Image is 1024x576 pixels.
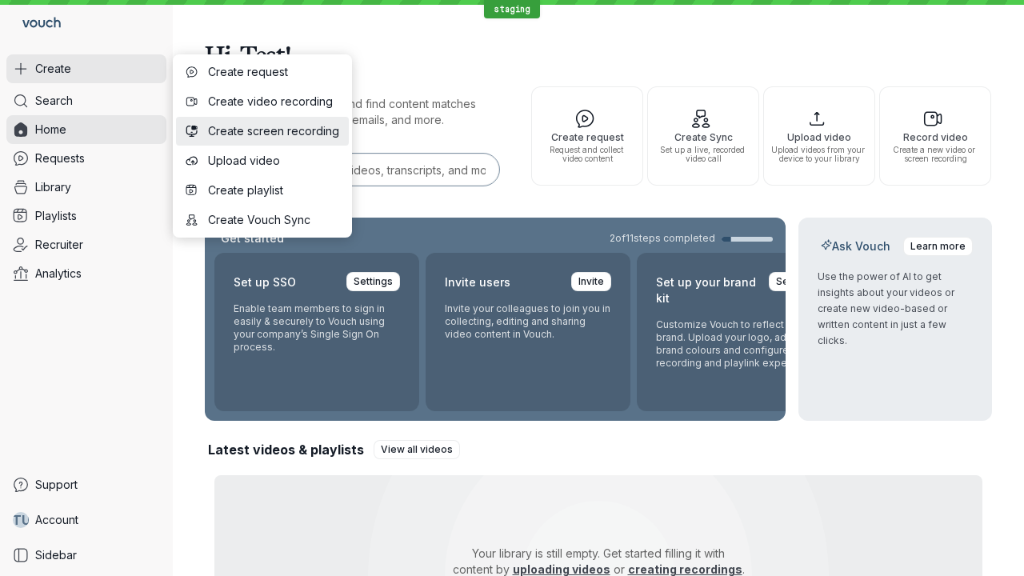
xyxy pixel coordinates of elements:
[35,237,83,253] span: Recruiter
[205,32,992,77] h1: Hi, Test!
[35,61,71,77] span: Create
[234,272,296,293] h2: Set up SSO
[776,274,815,290] span: Settings
[35,179,71,195] span: Library
[6,470,166,499] a: Support
[879,86,991,186] button: Record videoCreate a new video or screen recording
[538,132,636,142] span: Create request
[6,115,166,144] a: Home
[176,176,349,205] button: Create playlist
[208,94,339,110] span: Create video recording
[886,146,984,163] span: Create a new video or screen recording
[35,477,78,493] span: Support
[610,232,773,245] a: 2of11steps completed
[6,54,166,83] button: Create
[354,274,393,290] span: Settings
[610,232,715,245] span: 2 of 11 steps completed
[35,208,77,224] span: Playlists
[12,512,22,528] span: T
[205,96,502,128] p: Search for any keywords and find content matches through transcriptions, user emails, and more.
[35,122,66,138] span: Home
[538,146,636,163] span: Request and collect video content
[578,274,604,290] span: Invite
[6,230,166,259] a: Recruiter
[6,173,166,202] a: Library
[531,86,643,186] button: Create requestRequest and collect video content
[818,238,894,254] h2: Ask Vouch
[656,272,759,309] h2: Set up your brand kit
[35,547,77,563] span: Sidebar
[381,442,453,458] span: View all videos
[208,64,339,80] span: Create request
[35,93,73,109] span: Search
[6,541,166,570] a: Sidebar
[35,512,78,528] span: Account
[445,302,611,341] p: Invite your colleagues to join you in collecting, editing and sharing video content in Vouch.
[654,132,752,142] span: Create Sync
[513,562,610,576] a: uploading videos
[628,562,742,576] a: creating recordings
[910,238,966,254] span: Learn more
[208,153,339,169] span: Upload video
[818,269,973,349] p: Use the power of AI to get insights about your videos or create new video-based or written conten...
[6,86,166,115] a: Search
[35,266,82,282] span: Analytics
[770,146,868,163] span: Upload videos from your device to your library
[22,512,30,528] span: U
[374,440,460,459] a: View all videos
[234,302,400,354] p: Enable team members to sign in easily & securely to Vouch using your company’s Single Sign On pro...
[346,272,400,291] a: Settings
[208,441,364,458] h2: Latest videos & playlists
[176,87,349,116] button: Create video recording
[903,237,973,256] a: Learn more
[176,146,349,175] button: Upload video
[769,272,822,291] a: Settings
[6,506,166,534] a: TUAccount
[6,144,166,173] a: Requests
[176,58,349,86] button: Create request
[176,117,349,146] button: Create screen recording
[218,230,287,246] h2: Get started
[647,86,759,186] button: Create SyncSet up a live, recorded video call
[770,132,868,142] span: Upload video
[208,123,339,139] span: Create screen recording
[656,318,822,370] p: Customize Vouch to reflect your brand. Upload your logo, adjust brand colours and configure the r...
[445,272,510,293] h2: Invite users
[208,212,339,228] span: Create Vouch Sync
[886,132,984,142] span: Record video
[6,6,67,42] a: Go to homepage
[571,272,611,291] a: Invite
[6,202,166,230] a: Playlists
[35,150,85,166] span: Requests
[763,86,875,186] button: Upload videoUpload videos from your device to your library
[6,259,166,288] a: Analytics
[176,206,349,234] button: Create Vouch Sync
[654,146,752,163] span: Set up a live, recorded video call
[208,182,339,198] span: Create playlist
